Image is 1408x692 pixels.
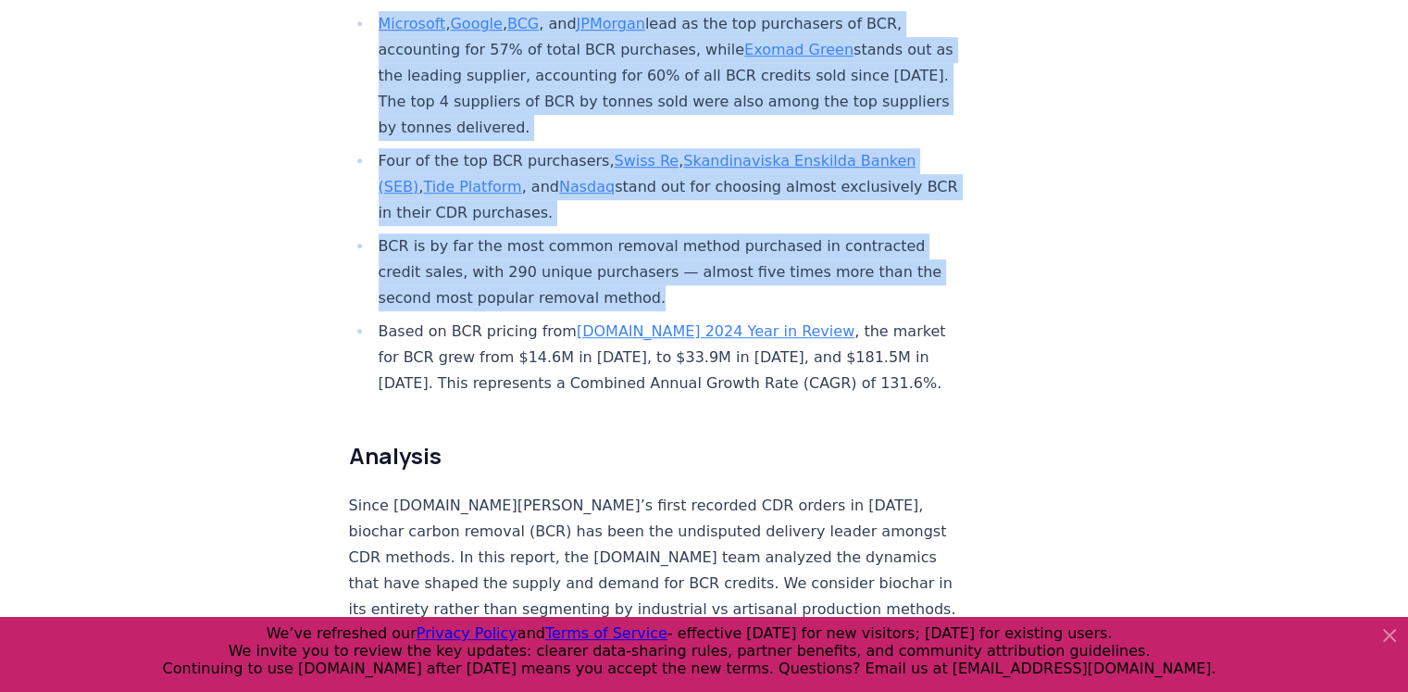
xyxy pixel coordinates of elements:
[559,178,615,195] a: Nasdaq
[373,11,962,141] li: , , , and lead as the top purchasers of BCR, accounting for 57% of total BCR purchases, while sta...
[744,41,854,58] a: Exomad Green
[614,152,679,170] a: Swiss Re
[349,441,962,471] h2: Analysis
[349,493,962,623] p: Since [DOMAIN_NAME][PERSON_NAME]’s first recorded CDR orders in [DATE], biochar carbon removal (B...
[373,319,962,396] li: Based on BCR pricing from , the market for BCR grew from $14.6M in [DATE], to $33.9M in [DATE], a...
[507,15,539,32] a: BCG
[373,233,962,311] li: BCR is by far the most common removal method purchased in contracted credit sales, with 290 uniqu...
[577,322,854,340] a: [DOMAIN_NAME] 2024 Year in Review
[423,178,521,195] a: Tide Platform
[379,15,446,32] a: Microsoft
[576,15,644,32] a: JPMorgan
[450,15,502,32] a: Google
[373,148,962,226] li: Four of the top BCR purchasers, , , , and stand out for choosing almost exclusively BCR in their ...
